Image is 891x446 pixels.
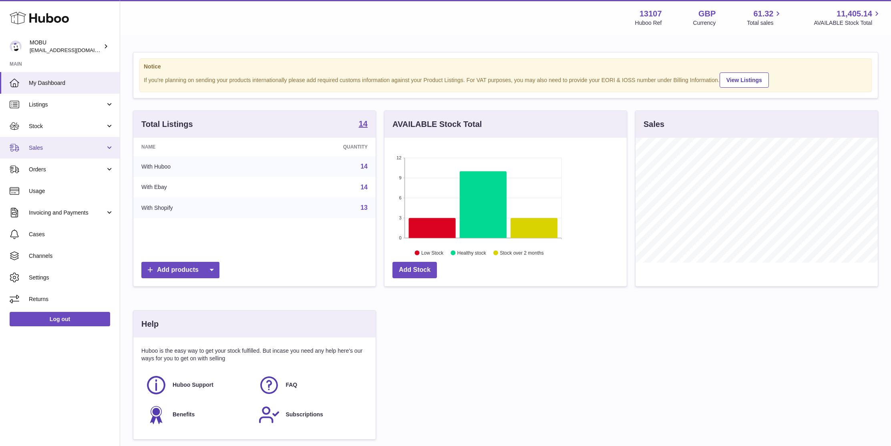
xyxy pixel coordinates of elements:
[133,156,264,177] td: With Huboo
[29,101,105,108] span: Listings
[264,138,376,156] th: Quantity
[359,120,368,128] strong: 14
[141,319,159,329] h3: Help
[286,381,297,389] span: FAQ
[133,138,264,156] th: Name
[145,374,250,396] a: Huboo Support
[30,47,118,53] span: [EMAIL_ADDRESS][DOMAIN_NAME]
[144,71,867,88] div: If you're planning on sending your products internationally please add required customs informati...
[286,411,323,418] span: Subscriptions
[258,404,363,426] a: Subscriptions
[396,155,401,160] text: 12
[173,411,195,418] span: Benefits
[500,250,543,256] text: Stock over 2 months
[360,184,368,191] a: 14
[29,295,114,303] span: Returns
[814,8,881,27] a: 11,405.14 AVAILABLE Stock Total
[145,404,250,426] a: Benefits
[360,204,368,211] a: 13
[29,187,114,195] span: Usage
[173,381,213,389] span: Huboo Support
[141,347,368,362] p: Huboo is the easy way to get your stock fulfilled. But incase you need any help here's our ways f...
[133,197,264,218] td: With Shopify
[29,144,105,152] span: Sales
[392,262,437,278] a: Add Stock
[747,8,782,27] a: 61.32 Total sales
[29,252,114,260] span: Channels
[399,235,401,240] text: 0
[457,250,487,256] text: Healthy stock
[29,166,105,173] span: Orders
[30,39,102,54] div: MOBU
[693,19,716,27] div: Currency
[698,8,716,19] strong: GBP
[644,119,664,130] h3: Sales
[359,120,368,129] a: 14
[399,175,401,180] text: 9
[29,123,105,130] span: Stock
[814,19,881,27] span: AVAILABLE Stock Total
[29,79,114,87] span: My Dashboard
[10,312,110,326] a: Log out
[29,231,114,238] span: Cases
[720,72,769,88] a: View Listings
[141,262,219,278] a: Add products
[747,19,782,27] span: Total sales
[141,119,193,130] h3: Total Listings
[133,177,264,198] td: With Ebay
[640,8,662,19] strong: 13107
[10,40,22,52] img: mo@mobu.co.uk
[399,215,401,220] text: 3
[421,250,444,256] text: Low Stock
[360,163,368,170] a: 14
[399,195,401,200] text: 6
[258,374,363,396] a: FAQ
[29,209,105,217] span: Invoicing and Payments
[392,119,482,130] h3: AVAILABLE Stock Total
[635,19,662,27] div: Huboo Ref
[144,63,867,70] strong: Notice
[29,274,114,281] span: Settings
[753,8,773,19] span: 61.32
[837,8,872,19] span: 11,405.14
